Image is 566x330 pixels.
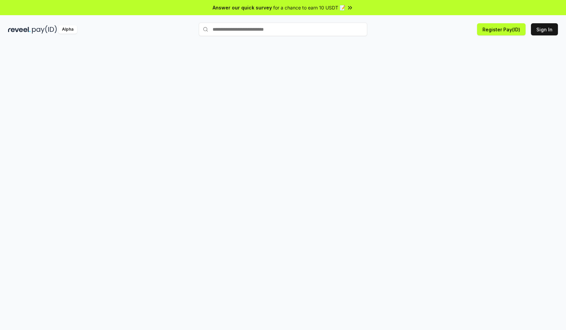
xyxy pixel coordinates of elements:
[8,25,31,34] img: reveel_dark
[477,23,526,35] button: Register Pay(ID)
[213,4,272,11] span: Answer our quick survey
[32,25,57,34] img: pay_id
[58,25,77,34] div: Alpha
[273,4,345,11] span: for a chance to earn 10 USDT 📝
[531,23,558,35] button: Sign In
